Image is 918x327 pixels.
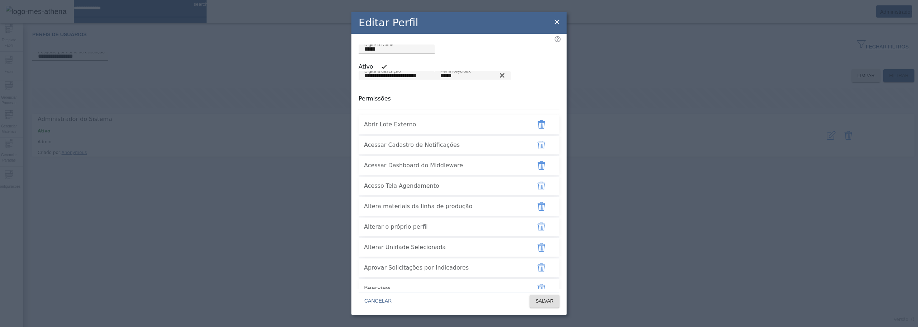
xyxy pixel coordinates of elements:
[364,161,525,170] span: Acessar Dashboard do Middleware
[364,223,525,231] span: Alterar o próprio perfil
[359,295,397,308] button: CANCELAR
[364,284,525,293] span: Beerview
[440,69,471,73] mat-label: Perfil Keycloak
[359,15,418,31] h2: Editar Perfil
[359,62,375,71] label: Ativo
[364,202,525,211] span: Altera materiais da linha de produção
[359,94,559,103] p: Permissões
[364,243,525,252] span: Alterar Unidade Selecionada
[364,42,393,47] mat-label: Digite o Nome
[535,298,554,305] span: SALVAR
[440,71,505,80] input: Number
[364,141,525,149] span: Acessar Cadastro de Notificações
[364,69,401,73] mat-label: Digite a descrição
[364,182,525,190] span: Acesso Tela Agendamento
[364,120,525,129] span: Abrir Lote Externo
[530,295,559,308] button: SALVAR
[364,298,392,305] span: CANCELAR
[364,263,525,272] span: Aprovar Solicitações por Indicadores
